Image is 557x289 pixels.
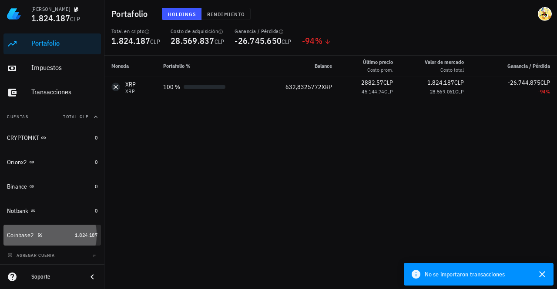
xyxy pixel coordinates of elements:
div: CRYPTOMKT [7,134,39,142]
span: Holdings [168,11,196,17]
div: Binance [7,183,27,190]
div: -94 [302,37,331,45]
a: Transacciones [3,82,101,103]
span: CLP [384,88,393,95]
div: Portafolio [31,39,97,47]
span: 28.569.837 [171,35,215,47]
span: Total CLP [63,114,89,120]
span: Balance [315,63,332,69]
a: CRYPTOMKT 0 [3,127,101,148]
span: 0 [95,159,97,165]
div: XRP [125,80,136,89]
div: avatar [538,7,552,21]
span: % [546,88,550,95]
a: Coinbase2 1.824.187 [3,225,101,246]
div: Orionx2 [7,159,27,166]
div: XRP [125,89,136,94]
a: Orionx2 0 [3,152,101,173]
span: -26.745.650 [235,35,282,47]
a: Portafolio [3,33,101,54]
span: CLP [383,79,393,86]
span: 0 [95,207,97,214]
h1: Portafolio [111,7,151,21]
span: CLP [70,15,80,23]
div: Soporte [31,273,80,280]
span: -26.744.875 [508,79,540,86]
div: Último precio [363,58,393,66]
button: agregar cuenta [5,251,59,259]
th: Ganancia / Pérdida: Sin ordenar. Pulse para ordenar de forma ascendente. [471,56,557,76]
span: Ganancia / Pérdida [507,63,550,69]
button: Rendimiento [201,8,251,20]
div: Costo total [425,66,464,74]
div: Notbank [7,207,29,215]
span: No se importaron transacciones [425,269,505,279]
div: Coinbase2 [7,232,34,239]
a: Notbank 0 [3,200,101,221]
div: Ganancia / Pérdida [235,28,292,35]
span: CLP [215,38,225,46]
span: CLP [540,79,550,86]
span: Rendimiento [207,11,245,17]
button: CuentasTotal CLP [3,106,101,127]
span: 1.824.187 [427,79,454,86]
span: 2882,57 [361,79,383,86]
span: 1.824.187 [111,35,150,47]
span: CLP [282,38,292,46]
div: Costo de adquisición [171,28,224,35]
button: Holdings [162,8,202,20]
span: 45.144,74 [362,88,384,95]
span: CLP [455,88,464,95]
span: agregar cuenta [9,252,55,258]
span: XRP [322,83,332,91]
span: 1.824.187 [75,232,97,238]
span: CLP [454,79,464,86]
div: -94 [478,87,550,96]
span: 0 [95,183,97,189]
span: CLP [150,38,160,46]
a: Impuestos [3,58,101,79]
a: Binance 0 [3,176,101,197]
div: [PERSON_NAME] [31,6,70,13]
th: Balance: Sin ordenar. Pulse para ordenar de forma ascendente. [258,56,339,76]
span: Moneda [111,63,129,69]
span: Portafolio % [163,63,191,69]
div: 100 % [163,83,180,92]
span: % [315,35,322,47]
th: Portafolio %: Sin ordenar. Pulse para ordenar de forma ascendente. [156,56,258,76]
span: 28.569.061 [430,88,455,95]
th: Moneda [104,56,156,76]
span: 632,8325772 [285,83,322,91]
span: 0 [95,134,97,141]
div: XRP-icon [111,83,120,91]
div: Costo prom. [363,66,393,74]
div: Valor de mercado [425,58,464,66]
div: Impuestos [31,63,97,72]
img: LedgiFi [7,7,21,21]
span: 1.824.187 [31,12,70,24]
div: Total en cripto [111,28,160,35]
div: Transacciones [31,88,97,96]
